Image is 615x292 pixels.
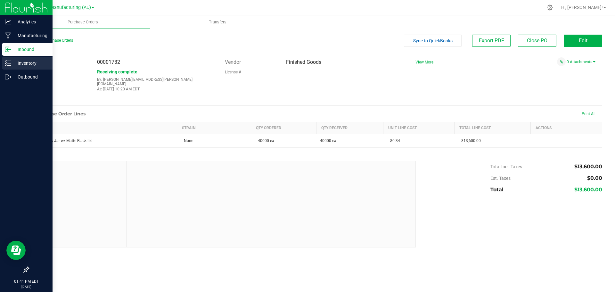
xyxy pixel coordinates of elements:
[33,138,173,144] div: 5ml Glass Jar w/ Matte Black Lid
[15,15,150,29] a: Purchase Orders
[3,279,50,284] p: 01:41 PM EDT
[479,38,504,44] span: Export PDF
[316,122,383,134] th: Qty Received
[251,122,316,134] th: Qty Ordered
[490,164,522,169] span: Total Incl. Taxes
[11,32,50,39] p: Manufacturing
[582,112,595,116] span: Print All
[177,122,251,134] th: Strain
[574,187,602,193] span: $13,600.00
[97,77,215,86] p: By: [PERSON_NAME][EMAIL_ADDRESS][PERSON_NAME][DOMAIN_NAME]
[225,67,241,77] label: License #
[97,69,137,74] span: Receiving complete
[383,122,454,134] th: Unit Line Cost
[458,138,481,143] span: $13,600.00
[11,18,50,26] p: Analytics
[200,19,235,25] span: Transfers
[567,60,595,64] a: 0 Attachments
[59,19,107,25] span: Purchase Orders
[574,163,602,170] span: $13,600.00
[5,19,11,25] inline-svg: Analytics
[3,284,50,289] p: [DATE]
[557,57,566,66] span: Attach a document
[29,122,177,134] th: Item
[11,73,50,81] p: Outbound
[320,138,336,144] span: 40000 ea
[518,35,556,47] button: Close PO
[5,46,11,53] inline-svg: Inbound
[11,46,50,53] p: Inbound
[472,35,511,47] button: Export PDF
[150,15,285,29] a: Transfers
[97,87,215,91] p: At: [DATE] 10:20 AM EDT
[454,122,531,134] th: Total Line Cost
[11,59,50,67] p: Inventory
[255,138,274,143] span: 40000 ea
[546,4,554,11] div: Manage settings
[564,35,602,47] button: Edit
[415,60,433,64] a: View More
[37,5,91,10] span: Stash Manufacturing (AU)
[5,60,11,66] inline-svg: Inventory
[579,38,587,44] span: Edit
[35,111,86,116] h1: Purchase Order Lines
[33,166,121,174] span: Notes
[490,187,504,193] span: Total
[490,176,511,181] span: Est. Taxes
[225,57,241,67] label: Vendor
[404,35,462,47] button: Sync to QuickBooks
[387,138,400,143] span: $0.34
[527,38,547,44] span: Close PO
[531,122,602,134] th: Actions
[6,241,26,260] iframe: Resource center
[5,32,11,39] inline-svg: Manufacturing
[561,5,603,10] span: Hi, [PERSON_NAME]!
[181,138,193,143] span: None
[5,74,11,80] inline-svg: Outbound
[413,38,453,43] span: Sync to QuickBooks
[286,59,321,65] span: Finished Goods
[97,59,120,65] span: 00001732
[587,175,602,181] span: $0.00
